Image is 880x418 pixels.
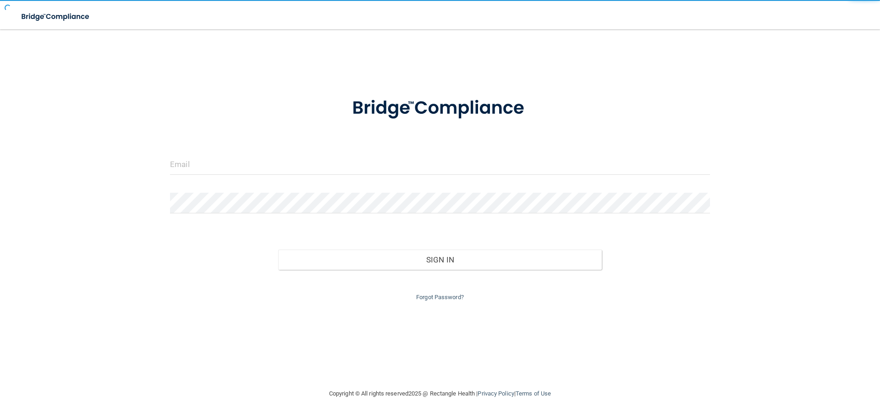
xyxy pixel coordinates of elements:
img: bridge_compliance_login_screen.278c3ca4.svg [14,7,98,26]
a: Privacy Policy [478,390,514,397]
div: Copyright © All rights reserved 2025 @ Rectangle Health | | [273,379,607,408]
a: Forgot Password? [416,294,464,301]
input: Email [170,154,710,175]
button: Sign In [278,250,602,270]
img: bridge_compliance_login_screen.278c3ca4.svg [333,84,547,132]
a: Terms of Use [516,390,551,397]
